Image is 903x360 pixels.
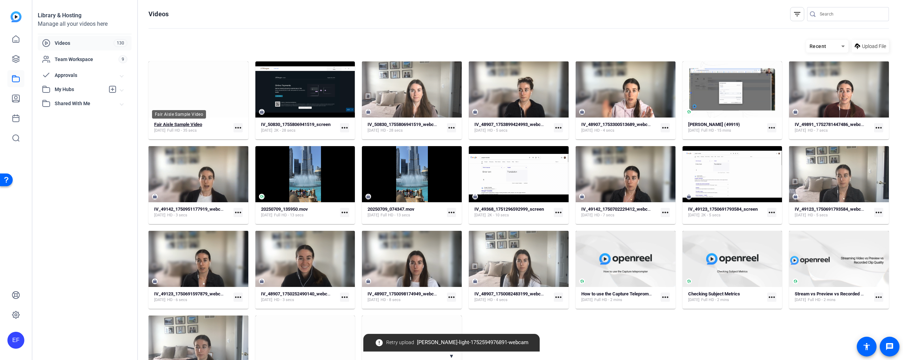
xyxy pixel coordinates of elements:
[594,128,614,133] span: HD - 4 secs
[261,122,331,127] strong: IV_50830_1755806941519_screen
[820,10,883,18] input: Search
[795,297,806,303] span: [DATE]
[688,128,699,133] span: [DATE]
[154,122,202,127] strong: Fair Aisle Sample Video
[793,10,801,18] mat-icon: filter_list
[581,297,593,303] span: [DATE]
[167,128,197,133] span: Full HD - 35 secs
[795,291,871,303] a: Stream vs Preview vs Recorded File: Understanding what you see in an OpenReel Session[DATE]Full H...
[874,293,883,302] mat-icon: more_horiz
[55,56,119,63] span: Team Workspace
[55,40,114,47] span: Videos
[368,212,379,218] span: [DATE]
[154,206,231,218] a: IV_49142_1750951177919_webcam[DATE]HD - 3 secs
[474,291,547,296] strong: IV_48907_1750082483199_webcam
[11,11,22,22] img: blue-gradient.svg
[167,297,187,303] span: HD - 6 secs
[795,206,867,212] strong: IV_49123_1750691793584_webcam
[581,212,593,218] span: [DATE]
[154,291,231,303] a: IV_49123_1750691597879_webcam[DATE]HD - 6 secs
[447,293,456,302] mat-icon: more_horiz
[795,128,806,133] span: [DATE]
[234,123,243,132] mat-icon: more_horiz
[474,128,486,133] span: [DATE]
[381,297,401,303] span: HD - 8 secs
[874,123,883,132] mat-icon: more_horiz
[688,206,758,212] strong: IV_49123_1750691793584_screen
[274,297,294,303] span: HD - 3 secs
[368,291,440,296] strong: IV_48907_1750098174949_webcam
[688,297,699,303] span: [DATE]
[38,82,132,96] mat-expansion-panel-header: My Hubs
[594,297,622,303] span: Full HD - 2 mins
[862,342,871,351] mat-icon: accessibility
[581,206,658,218] a: IV_49142_1750702229412_webcam[DATE]HD - 7 secs
[375,338,383,347] mat-icon: error
[581,122,658,133] a: IV_48907_1753300513689_webcam[DATE]HD - 4 secs
[167,212,187,218] span: HD - 3 secs
[449,353,454,359] span: ▼
[274,212,304,218] span: Full HD - 13 secs
[261,212,272,218] span: [DATE]
[154,206,227,212] strong: IV_49142_1750951177919_webcam
[862,43,886,50] span: Upload File
[261,297,272,303] span: [DATE]
[234,293,243,302] mat-icon: more_horiz
[767,123,776,132] mat-icon: more_horiz
[261,122,338,133] a: IV_50830_1755806941519_screen[DATE]2K - 28 secs
[487,297,508,303] span: HD - 4 secs
[810,43,826,49] span: Recent
[581,122,654,127] strong: IV_48907_1753300513689_webcam
[261,291,338,303] a: IV_48907_1750252490140_webcam[DATE]HD - 3 secs
[38,68,132,82] mat-expansion-panel-header: Approvals
[386,339,414,346] span: Retry upload
[261,291,334,296] strong: IV_48907_1750252490140_webcam
[340,123,349,132] mat-icon: more_horiz
[487,212,509,218] span: 2K - 10 secs
[368,122,444,133] a: IV_50830_1755806941519_webcam[DATE]HD - 28 secs
[554,208,563,217] mat-icon: more_horiz
[474,291,551,303] a: IV_48907_1750082483199_webcam[DATE]HD - 4 secs
[7,332,24,349] div: EF
[340,208,349,217] mat-icon: more_horiz
[767,293,776,302] mat-icon: more_horiz
[808,212,828,218] span: HD - 5 secs
[885,342,894,351] mat-icon: message
[487,128,508,133] span: HD - 5 secs
[154,291,227,296] strong: IV_49123_1750691597879_webcam
[594,212,614,218] span: HD - 7 secs
[581,128,593,133] span: [DATE]
[701,128,731,133] span: Full HD - 15 mins
[581,206,654,212] strong: IV_49142_1750702229412_webcam
[154,297,165,303] span: [DATE]
[474,297,486,303] span: [DATE]
[368,128,379,133] span: [DATE]
[474,122,547,127] strong: IV_48907_1753899424993_webcam
[149,10,169,18] h1: Videos
[581,291,657,296] strong: How to use the Capture Teleprompter
[554,123,563,132] mat-icon: more_horiz
[368,297,379,303] span: [DATE]
[795,206,871,218] a: IV_49123_1750691793584_webcam[DATE]HD - 5 secs
[234,208,243,217] mat-icon: more_horiz
[368,206,414,212] strong: 20250709_074347.mov
[154,212,165,218] span: [DATE]
[38,96,132,110] mat-expansion-panel-header: Shared With Me
[688,122,765,133] a: [PERSON_NAME] (49919)[DATE]Full HD - 15 mins
[701,212,721,218] span: 2K - 5 secs
[874,208,883,217] mat-icon: more_horiz
[852,40,889,53] button: Upload File
[368,122,440,127] strong: IV_50830_1755806941519_webcam
[154,122,231,133] a: Fair Aisle Sample Video[DATE]Full HD - 35 secs
[688,291,740,296] strong: Checking Subject Metrics
[795,122,867,127] strong: IV_49891_1752781447486_webcam
[661,208,670,217] mat-icon: more_horiz
[55,86,105,93] span: My Hubs
[381,212,410,218] span: Full HD - 13 secs
[554,293,563,302] mat-icon: more_horiz
[38,20,132,28] div: Manage all your videos here
[688,212,699,218] span: [DATE]
[661,123,670,132] mat-icon: more_horiz
[381,128,403,133] span: HD - 28 secs
[767,208,776,217] mat-icon: more_horiz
